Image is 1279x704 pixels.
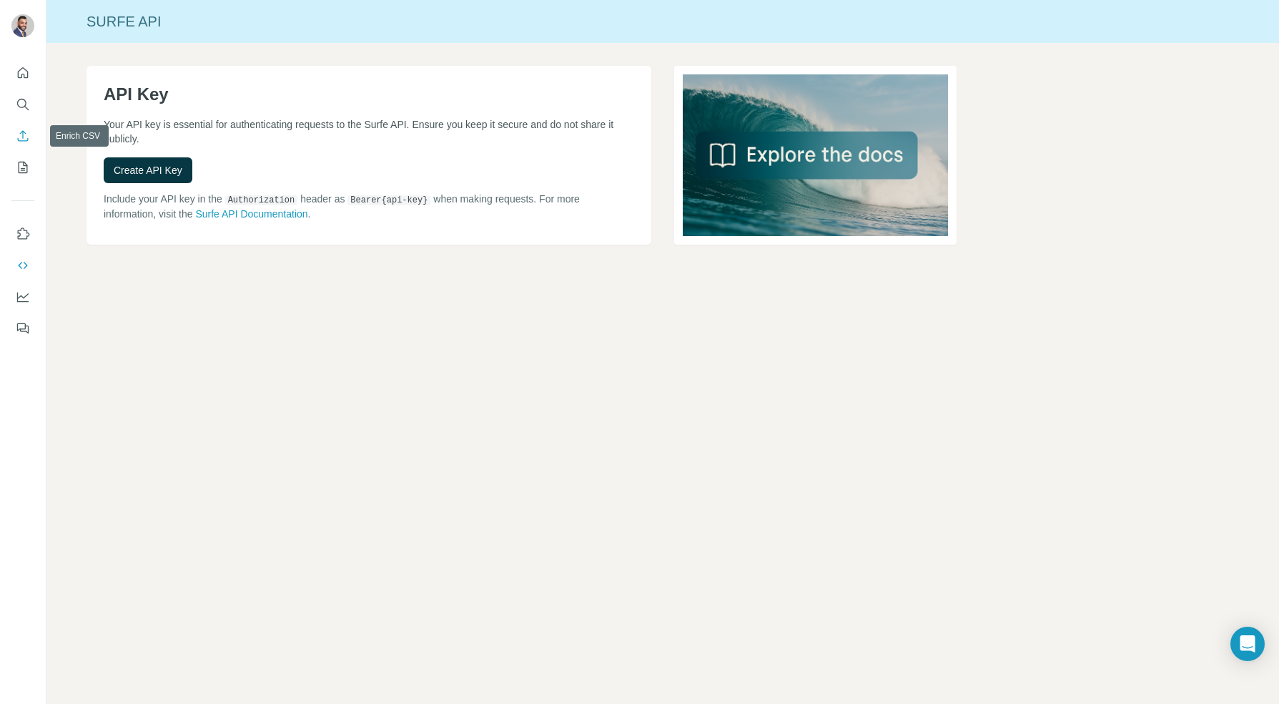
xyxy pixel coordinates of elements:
[104,192,634,221] p: Include your API key in the header as when making requests. For more information, visit the .
[11,60,34,86] button: Quick start
[11,284,34,310] button: Dashboard
[11,123,34,149] button: Enrich CSV
[11,92,34,117] button: Search
[11,155,34,180] button: My lists
[11,14,34,37] img: Avatar
[11,316,34,341] button: Feedback
[11,253,34,278] button: Use Surfe API
[195,208,307,220] a: Surfe API Documentation
[46,11,1279,31] div: Surfe API
[11,221,34,247] button: Use Surfe on LinkedIn
[1230,627,1265,661] div: Open Intercom Messenger
[225,195,298,205] code: Authorization
[347,195,430,205] code: Bearer {api-key}
[104,83,634,106] h1: API Key
[104,117,634,146] p: Your API key is essential for authenticating requests to the Surfe API. Ensure you keep it secure...
[114,163,182,177] span: Create API Key
[104,157,192,183] button: Create API Key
